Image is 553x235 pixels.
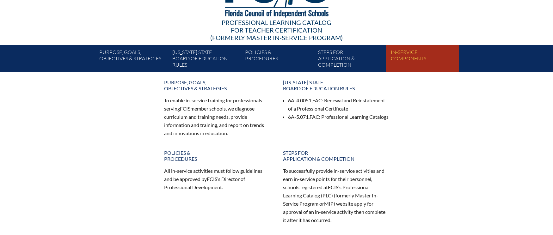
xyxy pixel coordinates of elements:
span: FCIS [180,105,190,111]
a: Steps forapplication & completion [279,147,393,164]
a: Purpose, goals,objectives & strategies [160,77,274,94]
span: for Teacher Certification [231,26,322,34]
div: Professional Learning Catalog (formerly Master In-service Program) [95,19,459,41]
p: All in-service activities must follow guidelines and be approved by ’s Director of Professional D... [164,167,270,191]
span: PLC [323,192,331,198]
li: 6A-5.071, : Professional Learning Catalogs [288,113,389,121]
a: Policies &Procedures [160,147,274,164]
a: Policies &Procedures [243,48,315,72]
a: [US_STATE] StateBoard of Education rules [170,48,243,72]
span: FAC [312,97,322,103]
span: MIP [324,201,334,207]
p: To enable in-service training for professionals serving member schools, we diagnose curriculum an... [164,96,270,137]
li: 6A-4.0051, : Renewal and Reinstatement of a Professional Certificate [288,96,389,113]
p: To successfully provide in-service activities and earn in-service points for their personnel, sch... [283,167,389,224]
a: [US_STATE] StateBoard of Education rules [279,77,393,94]
span: FCIS [328,184,338,190]
span: FCIS [207,176,217,182]
a: Purpose, goals,objectives & strategies [97,48,169,72]
a: Steps forapplication & completion [316,48,388,72]
span: FAC [310,114,319,120]
a: In-servicecomponents [388,48,461,72]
